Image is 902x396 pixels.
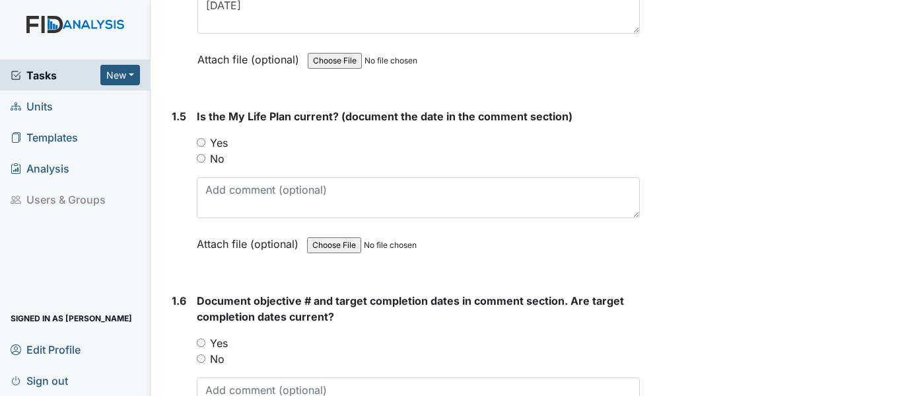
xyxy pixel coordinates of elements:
input: Yes [197,338,205,347]
label: 1.6 [172,293,186,309]
label: Yes [210,135,228,151]
span: Is the My Life Plan current? (document the date in the comment section) [197,110,572,123]
span: Templates [11,127,78,147]
label: Yes [210,335,228,351]
label: 1.5 [172,108,186,124]
label: Attach file (optional) [197,229,304,252]
label: Attach file (optional) [197,44,304,67]
span: Signed in as [PERSON_NAME] [11,308,132,329]
input: No [197,154,205,163]
span: Edit Profile [11,339,81,360]
span: Analysis [11,158,69,178]
span: Units [11,96,53,116]
input: Yes [197,138,205,147]
button: New [100,65,140,85]
label: No [210,151,225,167]
label: No [210,351,225,367]
input: No [197,354,205,363]
a: Tasks [11,67,100,83]
span: Document objective # and target completion dates in comment section. Are target completion dates ... [197,294,624,323]
span: Sign out [11,370,68,391]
